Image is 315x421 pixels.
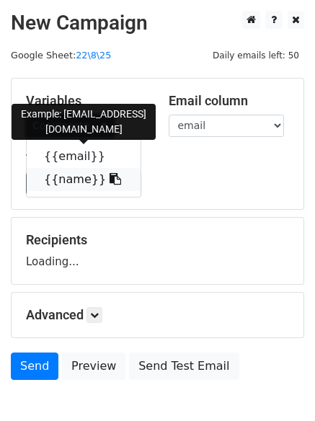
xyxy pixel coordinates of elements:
[169,93,290,109] h5: Email column
[26,307,289,323] h5: Advanced
[11,353,58,380] a: Send
[26,93,147,109] h5: Variables
[129,353,239,380] a: Send Test Email
[208,50,304,61] a: Daily emails left: 50
[27,168,141,191] a: {{name}}
[26,232,289,248] h5: Recipients
[26,232,289,270] div: Loading...
[11,11,304,35] h2: New Campaign
[11,50,111,61] small: Google Sheet:
[12,104,156,140] div: Example: [EMAIL_ADDRESS][DOMAIN_NAME]
[76,50,111,61] a: 22\8\25
[208,48,304,63] span: Daily emails left: 50
[62,353,125,380] a: Preview
[27,145,141,168] a: {{email}}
